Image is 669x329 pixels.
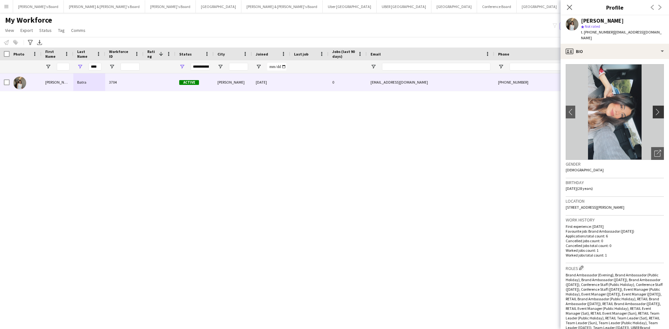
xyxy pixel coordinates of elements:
span: My Workforce [5,15,52,25]
span: Status [39,27,52,33]
div: 3704 [105,73,143,91]
span: Rating [147,49,156,59]
button: Open Filter Menu [498,64,504,70]
a: Tag [55,26,67,34]
div: Bio [561,44,669,59]
a: Export [18,26,35,34]
span: [STREET_ADDRESS][PERSON_NAME] [566,205,624,210]
app-action-btn: Advanced filters [26,39,34,46]
button: [PERSON_NAME] & [PERSON_NAME]'s Board [64,0,145,13]
img: Crew avatar or photo [566,64,664,160]
button: Uber [GEOGRAPHIC_DATA] [323,0,377,13]
input: Phone Filter Input [510,63,572,71]
span: t. [PHONE_NUMBER] [581,30,614,34]
input: First Name Filter Input [57,63,70,71]
a: Comms [69,26,88,34]
button: Open Filter Menu [77,64,83,70]
button: [GEOGRAPHIC_DATA] [196,0,241,13]
h3: Roles [566,265,664,271]
p: Cancelled jobs total count: 0 [566,243,664,248]
button: Open Filter Menu [371,64,376,70]
div: [DATE] [252,73,290,91]
h3: Work history [566,217,664,223]
a: View [3,26,17,34]
span: Phone [498,52,509,56]
span: Export [20,27,33,33]
p: Worked jobs total count: 1 [566,253,664,258]
span: Tag [58,27,65,33]
span: [DEMOGRAPHIC_DATA] [566,168,604,172]
span: Last Name [77,49,94,59]
span: Not rated [585,24,600,29]
button: Open Filter Menu [256,64,261,70]
button: Open Filter Menu [217,64,223,70]
span: Status [179,52,192,56]
span: Comms [71,27,85,33]
h3: Birthday [566,180,664,185]
h3: Gender [566,161,664,167]
span: [DATE] (28 years) [566,186,593,191]
div: [PERSON_NAME] [41,73,73,91]
span: Last job [294,52,308,56]
h3: Location [566,198,664,204]
span: Photo [13,52,24,56]
div: Batra [73,73,105,91]
input: Email Filter Input [382,63,490,71]
input: Joined Filter Input [267,63,286,71]
button: Everyone2,226 [560,22,592,30]
p: Favourite job: Brand Ambassador ([DATE]) [566,229,664,234]
input: Workforce ID Filter Input [121,63,140,71]
button: [GEOGRAPHIC_DATA] [431,0,477,13]
input: City Filter Input [229,63,248,71]
button: Open Filter Menu [45,64,51,70]
p: Applications total count: 6 [566,234,664,238]
button: [PERSON_NAME]'s Board [145,0,196,13]
span: Joined [256,52,268,56]
div: [PERSON_NAME] [214,73,252,91]
span: Active [179,80,199,85]
p: Worked jobs count: 1 [566,248,664,253]
button: Conference Board [477,0,517,13]
a: Status [37,26,54,34]
button: UBER [GEOGRAPHIC_DATA] [377,0,431,13]
app-action-btn: Export XLSX [36,39,43,46]
img: Yukti Batra [13,77,26,89]
span: First Name [45,49,62,59]
button: [GEOGRAPHIC_DATA] [517,0,562,13]
span: Jobs (last 90 days) [332,49,355,59]
input: Last Name Filter Input [89,63,101,71]
button: Open Filter Menu [109,64,115,70]
p: Cancelled jobs count: 0 [566,238,664,243]
span: | [EMAIL_ADDRESS][DOMAIN_NAME] [581,30,662,40]
span: City [217,52,225,56]
div: [PERSON_NAME] [581,18,624,24]
div: Open photos pop-in [651,147,664,160]
span: View [5,27,14,33]
button: Open Filter Menu [179,64,185,70]
div: 0 [328,73,367,91]
div: [PHONE_NUMBER] [494,73,576,91]
div: [EMAIL_ADDRESS][DOMAIN_NAME] [367,73,494,91]
p: First experience: [DATE] [566,224,664,229]
h3: Profile [561,3,669,11]
span: Workforce ID [109,49,132,59]
button: [PERSON_NAME] & [PERSON_NAME]'s Board [241,0,323,13]
span: Email [371,52,381,56]
button: [PERSON_NAME]'s Board [13,0,64,13]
